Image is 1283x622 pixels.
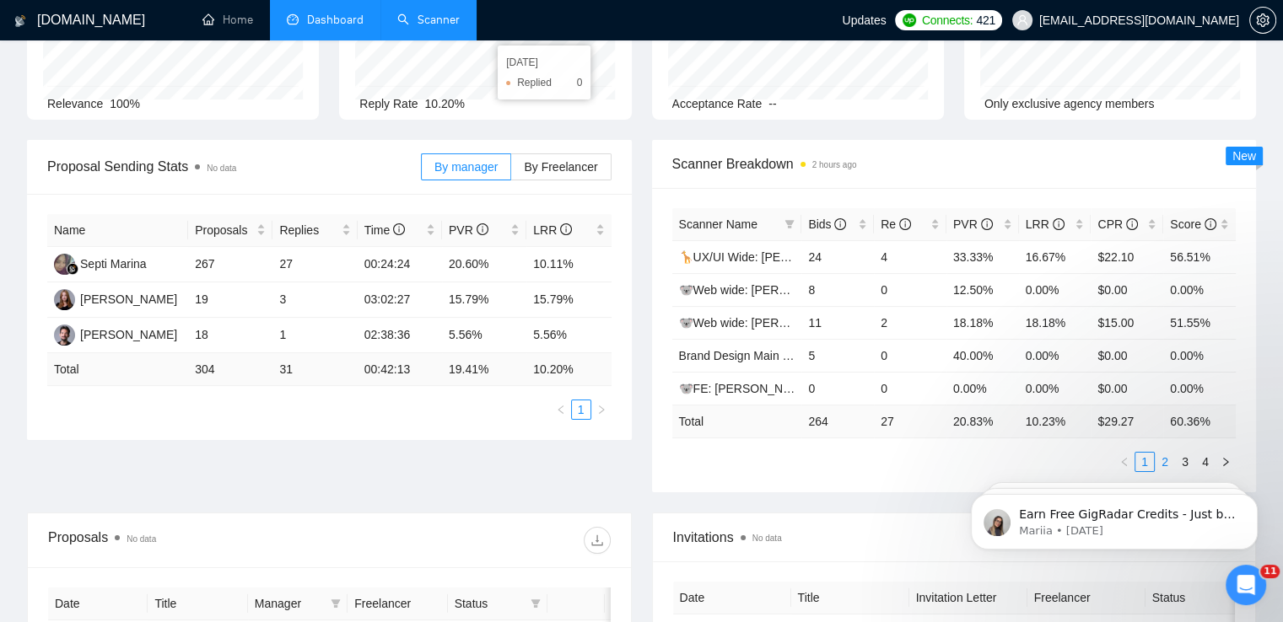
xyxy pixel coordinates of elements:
td: 0.00% [1019,339,1092,372]
span: Manager [255,594,324,613]
div: Septi Marina [80,255,147,273]
span: right [596,405,606,415]
span: left [1119,457,1129,467]
span: info-circle [1126,218,1138,230]
td: 19.41 % [442,353,526,386]
span: No data [207,164,236,173]
span: info-circle [560,223,572,235]
span: 11 [1260,565,1280,578]
td: 00:42:13 [358,353,442,386]
time: 2 hours ago [812,160,857,169]
span: Updates [842,13,886,27]
span: Proposal Sending Stats [47,156,421,177]
td: 60.36 % [1163,405,1236,437]
span: filter [784,219,795,229]
span: right [1221,457,1231,467]
span: filter [327,591,344,616]
th: Title [148,587,247,620]
td: 1 [272,318,357,353]
th: Date [673,582,791,614]
td: 27 [272,247,357,282]
span: info-circle [981,218,993,230]
span: By Freelancer [524,160,597,174]
a: 1 [1135,453,1154,471]
td: 0.00% [1163,372,1236,405]
a: SMSepti Marina [54,256,147,270]
td: 5.56% [442,318,526,353]
td: Total [47,353,188,386]
span: CPR [1097,217,1137,231]
td: 3 [272,282,357,318]
li: Previous Page [551,399,571,420]
td: Total [672,405,802,437]
td: 8 [801,273,874,306]
td: 18.18% [946,306,1019,339]
td: 20.83 % [946,405,1019,437]
span: Connects: [922,11,973,29]
a: searchScanner [397,13,460,27]
td: 0.00% [1019,273,1092,306]
span: No data [752,534,782,543]
span: filter [531,598,541,609]
th: Replies [272,214,357,247]
span: Re [881,217,911,231]
td: 0 [874,339,946,372]
th: Freelancer [1027,582,1146,614]
a: 4 [1196,453,1215,471]
a: 1 [572,400,590,419]
li: 2 [1155,452,1175,472]
iframe: Intercom notifications message [946,458,1283,576]
span: info-circle [834,218,846,230]
td: 40.00% [946,339,1019,372]
a: TB[PERSON_NAME] [54,292,177,305]
td: 0.00% [946,372,1019,405]
span: LRR [1026,217,1065,231]
td: 02:38:36 [358,318,442,353]
td: 51.55% [1163,306,1236,339]
td: 18 [188,318,272,353]
td: 24 [801,240,874,273]
td: 0 [874,372,946,405]
button: left [551,399,571,420]
span: Only exclusive agency members [984,97,1155,110]
a: setting [1249,13,1276,27]
td: 11 [801,306,874,339]
span: Acceptance Rate [672,97,763,110]
div: Proposals [48,527,329,554]
iframe: Intercom live chat [1226,565,1266,605]
a: homeHome [202,13,253,27]
span: filter [331,598,341,609]
span: dashboard [287,13,299,25]
td: 00:24:24 [358,247,442,282]
li: Previous Page [1114,452,1135,472]
span: info-circle [477,223,488,235]
th: Freelancer [348,587,447,620]
span: LRR [533,223,572,237]
td: 0.00% [1163,339,1236,372]
span: setting [1250,13,1275,27]
td: 5 [801,339,874,372]
td: 264 [801,405,874,437]
span: user [1016,14,1028,26]
td: 56.51% [1163,240,1236,273]
td: 267 [188,247,272,282]
span: Bids [808,217,846,231]
td: 10.23 % [1019,405,1092,437]
span: Invitations [673,527,1236,548]
img: RV [54,324,75,346]
img: logo [14,8,26,35]
td: 31 [272,353,357,386]
span: Scanner Breakdown [672,153,1237,174]
button: left [1114,452,1135,472]
a: 🐨Web wide: [PERSON_NAME] 03/07 old але перест на веб проф [679,283,1036,297]
div: [DATE] [506,54,582,71]
span: 100% [110,97,140,110]
button: download [584,527,611,554]
span: info-circle [1205,218,1216,230]
td: 304 [188,353,272,386]
th: Manager [248,587,348,620]
li: 1 [1135,452,1155,472]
